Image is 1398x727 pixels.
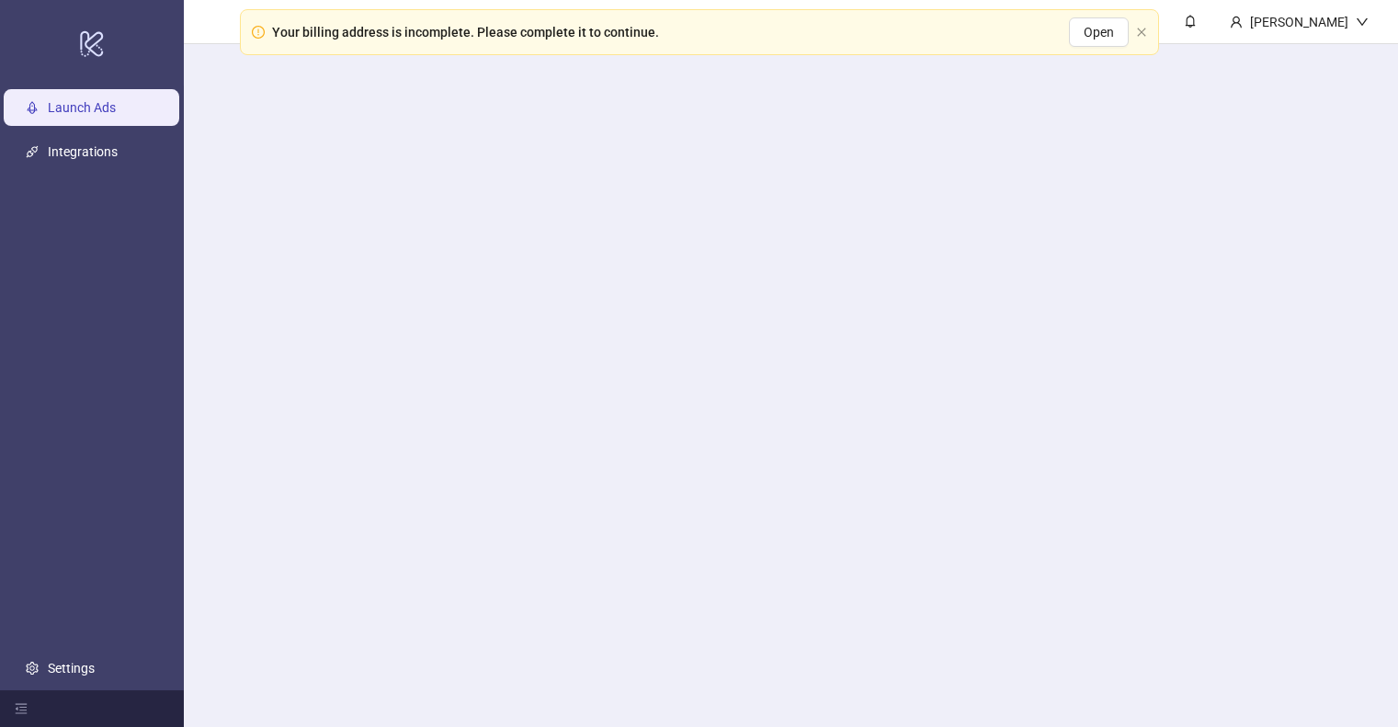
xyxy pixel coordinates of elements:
a: Settings [48,661,95,676]
span: exclamation-circle [252,26,265,39]
button: Open [1069,17,1129,47]
button: close [1136,27,1147,39]
span: menu-fold [15,702,28,715]
span: close [1136,27,1147,38]
div: Your billing address is incomplete. Please complete it to continue. [272,22,659,42]
a: Integrations [48,144,118,159]
span: down [1356,16,1369,28]
span: user [1230,16,1243,28]
a: Launch Ads [48,100,116,115]
div: [PERSON_NAME] [1243,12,1356,32]
span: bell [1184,15,1197,28]
span: Open [1084,25,1114,40]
